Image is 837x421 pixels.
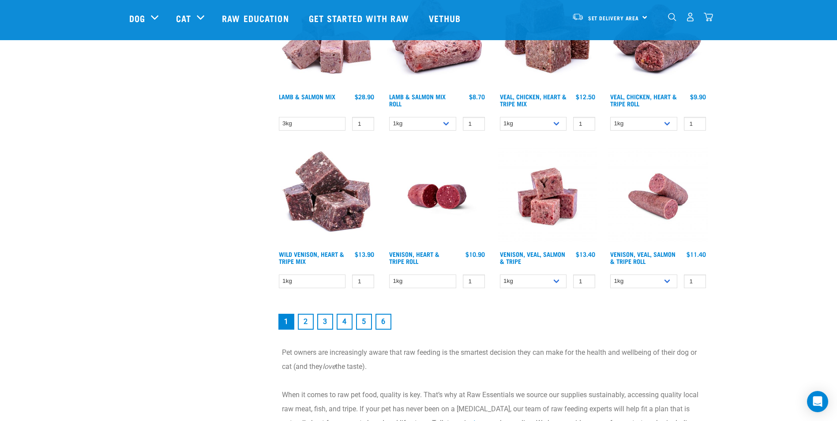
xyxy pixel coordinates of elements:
[687,251,706,258] div: $11.40
[576,251,595,258] div: $13.40
[572,13,584,21] img: van-moving.png
[463,117,485,131] input: 1
[608,147,708,247] img: Venison Veal Salmon Tripe 1651
[337,314,353,330] a: Goto page 4
[498,147,598,247] img: Venison Veal Salmon Tripe 1621
[352,117,374,131] input: 1
[573,117,595,131] input: 1
[588,16,639,19] span: Set Delivery Area
[129,11,145,25] a: Dog
[686,12,695,22] img: user.png
[469,93,485,100] div: $8.70
[684,117,706,131] input: 1
[213,0,300,36] a: Raw Education
[389,252,439,263] a: Venison, Heart & Tripe Roll
[300,0,420,36] a: Get started with Raw
[573,274,595,288] input: 1
[298,314,314,330] a: Goto page 2
[500,252,565,263] a: Venison, Veal, Salmon & Tripe
[355,93,374,100] div: $28.90
[279,252,344,263] a: Wild Venison, Heart & Tripe Mix
[323,362,335,371] em: love
[610,252,676,263] a: Venison, Veal, Salmon & Tripe Roll
[668,13,676,21] img: home-icon-1@2x.png
[576,93,595,100] div: $12.50
[684,274,706,288] input: 1
[277,312,708,331] nav: pagination
[352,274,374,288] input: 1
[500,95,567,105] a: Veal, Chicken, Heart & Tripe Mix
[317,314,333,330] a: Goto page 3
[277,147,377,247] img: 1171 Venison Heart Tripe Mix 01
[387,147,487,247] img: Raw Essentials Venison Heart & Tripe Hypoallergenic Raw Pet Food Bulk Roll Unwrapped
[375,314,391,330] a: Goto page 6
[704,12,713,22] img: home-icon@2x.png
[176,11,191,25] a: Cat
[463,274,485,288] input: 1
[282,346,703,374] p: Pet owners are increasingly aware that raw feeding is the smartest decision they can make for the...
[610,95,677,105] a: Veal, Chicken, Heart & Tripe Roll
[420,0,472,36] a: Vethub
[690,93,706,100] div: $9.90
[465,251,485,258] div: $10.90
[355,251,374,258] div: $13.90
[278,314,294,330] a: Page 1
[807,391,828,412] div: Open Intercom Messenger
[279,95,335,98] a: Lamb & Salmon Mix
[389,95,446,105] a: Lamb & Salmon Mix Roll
[356,314,372,330] a: Goto page 5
